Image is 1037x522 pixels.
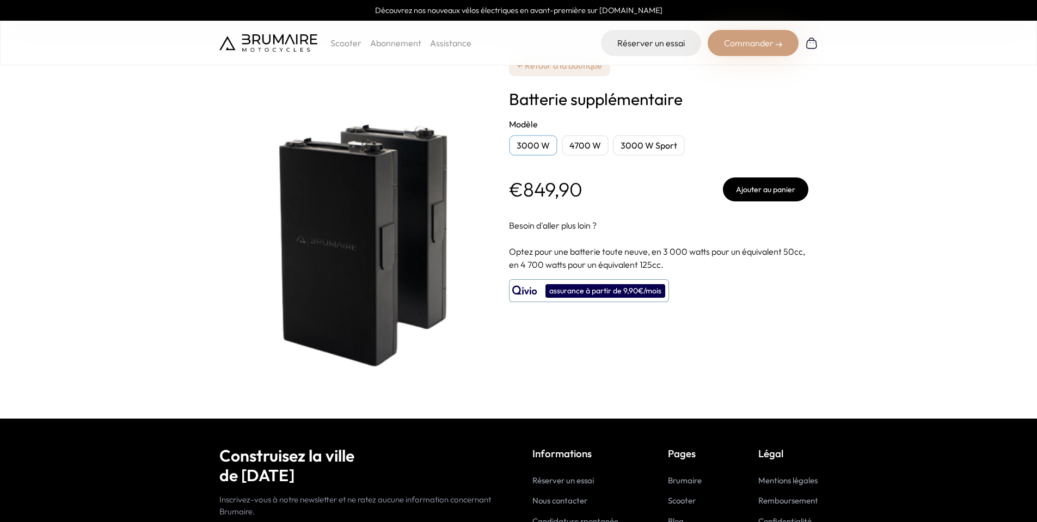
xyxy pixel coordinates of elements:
[758,446,818,461] p: Légal
[562,135,609,156] div: 4700 W
[758,475,818,486] a: Mentions légales
[509,220,597,231] span: Besoin d'aller plus loin ?
[532,446,618,461] p: Informations
[776,41,782,48] img: right-arrow-2.png
[330,36,361,50] p: Scooter
[370,38,421,48] a: Abonnement
[708,30,799,56] div: Commander
[668,446,709,461] p: Pages
[219,446,505,485] h2: Construisez la ville de [DATE]
[545,284,665,298] div: assurance à partir de 9,90€/mois
[219,27,492,391] img: Batterie supplémentaire
[723,177,808,201] button: Ajouter au panier
[509,135,557,156] div: 3000 W
[668,495,696,506] a: Scooter
[532,475,594,486] a: Réserver un essai
[219,34,317,52] img: Brumaire Motocycles
[512,284,537,297] img: logo qivio
[613,135,685,156] div: 3000 W Sport
[805,36,818,50] img: Panier
[509,89,808,109] h1: Batterie supplémentaire
[509,246,805,270] span: Optez pour une batterie toute neuve, en 3 000 watts pour un équivalent 50cc, en 4 700 watts pour ...
[509,118,808,131] h2: Modèle
[219,494,505,518] p: Inscrivez-vous à notre newsletter et ne ratez aucune information concernant Brumaire.
[430,38,471,48] a: Assistance
[758,495,818,506] a: Remboursement
[532,495,587,506] a: Nous contacter
[509,279,669,302] button: assurance à partir de 9,90€/mois
[509,179,582,200] p: €849,90
[668,475,702,486] a: Brumaire
[601,30,701,56] a: Réserver un essai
